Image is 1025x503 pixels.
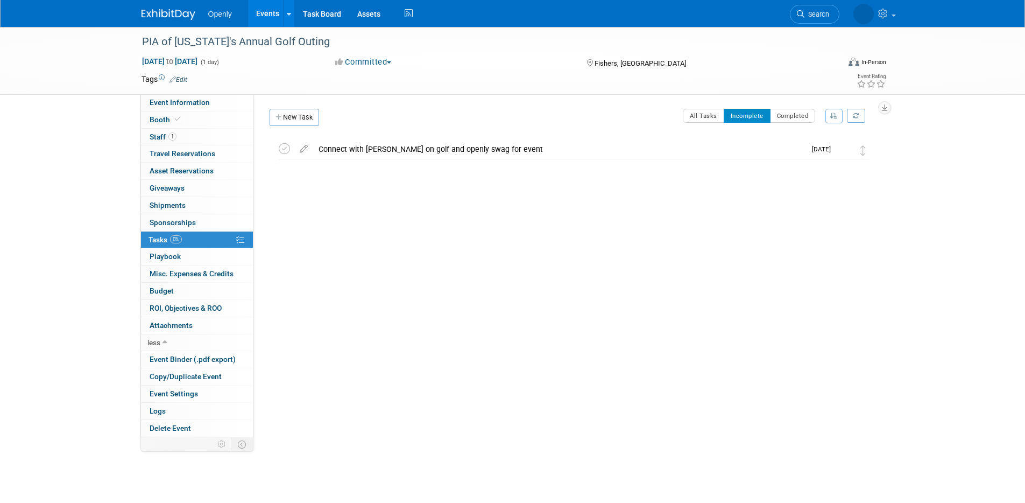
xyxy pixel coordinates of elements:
img: Emily Fabbiano [836,143,850,157]
a: Edit [169,76,187,83]
img: ExhibitDay [142,9,195,20]
span: [DATE] [812,145,836,153]
div: Event Rating [857,74,886,79]
span: less [147,338,160,347]
img: Brandi Barrickman [853,4,874,24]
div: Event Format [776,56,887,72]
a: Misc. Expenses & Credits [141,266,253,282]
a: Event Settings [141,386,253,402]
a: Travel Reservations [141,145,253,162]
a: Booth [141,111,253,128]
span: Attachments [150,321,193,330]
span: Search [804,10,829,18]
a: ROI, Objectives & ROO [141,300,253,317]
span: Event Binder (.pdf export) [150,355,236,364]
a: Delete Event [141,420,253,437]
button: All Tasks [683,109,724,123]
a: Staff1 [141,129,253,145]
span: Travel Reservations [150,149,215,158]
a: edit [294,144,313,154]
a: Copy/Duplicate Event [141,368,253,385]
span: Budget [150,287,174,295]
button: Incomplete [724,109,770,123]
a: Search [790,5,839,24]
span: Booth [150,115,182,124]
span: ROI, Objectives & ROO [150,304,222,312]
span: Openly [208,10,232,18]
span: (1 day) [200,59,219,66]
div: Connect with [PERSON_NAME] on golf and openly swag for event [313,140,805,158]
span: Event Information [150,98,210,107]
a: Logs [141,403,253,420]
span: to [165,57,175,66]
span: 0% [170,235,182,243]
span: Misc. Expenses & Credits [150,269,234,278]
img: Format-Inperson.png [849,58,859,66]
span: Staff [150,132,176,141]
button: Committed [331,57,395,68]
td: Toggle Event Tabs [231,437,253,451]
a: Attachments [141,317,253,334]
a: Playbook [141,248,253,265]
span: Logs [150,407,166,415]
span: Event Settings [150,389,198,398]
span: Fishers, [GEOGRAPHIC_DATA] [595,59,686,67]
div: PIA of [US_STATE]'s Annual Golf Outing [138,32,823,52]
span: Tasks [149,235,182,244]
span: Giveaways [150,184,185,192]
a: Event Binder (.pdf export) [141,351,253,368]
span: Copy/Duplicate Event [150,372,222,381]
a: Budget [141,283,253,299]
span: Shipments [150,201,186,209]
span: 1 [168,132,176,141]
a: Asset Reservations [141,163,253,179]
span: Delete Event [150,424,191,432]
a: Refresh [847,109,865,123]
span: Sponsorships [150,218,196,227]
td: Personalize Event Tab Strip [213,437,231,451]
button: Completed [770,109,816,123]
span: [DATE] [DATE] [142,57,198,66]
a: less [141,334,253,351]
a: Sponsorships [141,214,253,231]
a: Event Information [141,94,253,111]
span: Asset Reservations [150,166,214,175]
a: New Task [270,109,319,126]
span: Playbook [150,252,181,261]
a: Tasks0% [141,232,253,248]
i: Booth reservation complete [175,116,180,122]
td: Tags [142,74,187,85]
a: Giveaways [141,180,253,197]
div: In-Person [861,58,886,66]
i: Move task [860,145,866,156]
a: Shipments [141,197,253,214]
